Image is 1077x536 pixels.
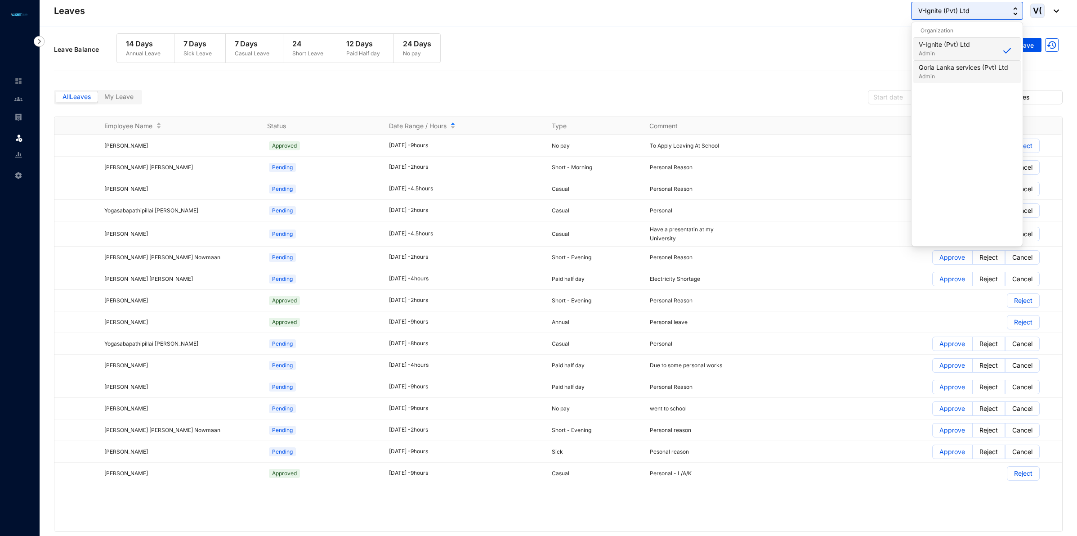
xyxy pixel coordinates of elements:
div: [DATE] - 4.5 hours [389,185,541,193]
span: Pending [269,339,296,348]
p: Cancel [1012,380,1032,394]
p: Paid half day [552,361,639,370]
span: [PERSON_NAME] [104,470,148,477]
span: Pending [269,447,296,456]
th: Comment [639,117,736,135]
p: 12 Days [346,38,380,49]
p: Reject [979,445,998,459]
div: [DATE] - 9 hours [389,469,541,477]
p: Reject [979,337,998,351]
span: Pesonal reason [650,448,689,455]
span: [PERSON_NAME] [104,383,148,390]
th: Type [541,117,639,135]
p: Approve [939,402,965,415]
p: 24 [292,38,323,49]
p: Cancel [1012,445,1032,459]
span: Approved [269,296,300,305]
img: logo [9,12,29,18]
img: payroll-unselected.b590312f920e76f0c668.svg [14,113,22,121]
p: Reject [979,251,998,264]
p: Casual [552,185,639,194]
p: 14 Days [126,38,161,49]
p: Annual Leave [126,49,161,58]
div: [DATE] - 9 hours [389,318,541,326]
span: Personel Reason [650,254,693,261]
div: [DATE] - 2 hours [389,253,541,261]
span: Personal reason [650,427,691,433]
p: Paid half day [552,275,639,284]
p: Approve [939,272,965,286]
span: Pending [269,206,296,215]
img: report-unselected.e6a6b4230fc7da01f883.svg [14,151,22,159]
img: settings-unselected.1febfda315e6e19643a1.svg [14,171,22,180]
div: [DATE] - 2 hours [389,163,541,171]
span: Pending [269,163,296,172]
span: Yogasabapathipillai [PERSON_NAME] [104,340,198,347]
p: Admin [919,49,970,58]
p: Casual [552,230,639,239]
p: Sick Leave [183,49,212,58]
img: blue-correct.187ec8c3ebe1a225110a.svg [1003,48,1011,54]
span: [PERSON_NAME] [PERSON_NAME] [104,164,193,171]
p: Cancel [1012,251,1032,264]
p: Qoria Lanka services (Pvt) Ltd [919,63,1008,72]
p: Approve [939,445,965,459]
span: went to school [650,405,687,412]
div: [DATE] - 4 hours [389,361,541,369]
span: Pending [269,426,296,435]
p: No pay [552,404,639,413]
p: Cancel [1012,272,1032,286]
span: Personal Reason [650,185,693,192]
div: [DATE] - 9 hours [389,447,541,456]
p: Approve [939,251,965,264]
p: V-Ignite (Pvt) Ltd [919,40,970,49]
p: 7 Days [235,38,269,49]
span: V( [1033,7,1042,15]
p: Admin [919,72,1008,81]
span: [PERSON_NAME] [104,185,148,192]
p: Reject [979,359,998,372]
span: Electricity Shortage [650,275,700,282]
span: All Leaves [63,93,91,100]
p: Paid Half day [346,49,380,58]
span: Pending [269,253,296,262]
span: [PERSON_NAME] [104,142,148,149]
span: Personal - L/A/K [650,470,692,477]
span: Pending [269,404,296,413]
span: To Apply Leaving At School [650,142,719,149]
p: No pay [403,49,431,58]
img: people-unselected.118708e94b43a90eceab.svg [14,95,22,103]
img: up-down-arrow.74152d26bf9780fbf563ca9c90304185.svg [1013,7,1018,15]
span: [PERSON_NAME] [104,448,148,455]
p: Approve [939,337,965,351]
li: Reports [7,146,29,164]
p: Short - Evening [552,426,639,435]
p: Reject [1014,467,1032,480]
p: Leaves [54,5,85,17]
span: Approved [269,318,300,327]
span: Personal Reason [650,383,693,390]
span: Personal [650,207,672,214]
p: Approve [939,380,965,394]
span: [PERSON_NAME] [PERSON_NAME] Nowmaan [104,427,220,433]
p: 7 Days [183,38,212,49]
p: Reject [979,423,998,437]
p: Reject [979,402,998,415]
p: No pay [552,141,639,150]
span: My Leave [104,93,134,100]
div: [DATE] - 9 hours [389,404,541,413]
p: Sick [552,447,639,456]
span: [PERSON_NAME] [104,230,148,237]
span: Personal Reason [650,297,693,304]
p: Reject [979,272,998,286]
li: Home [7,72,29,90]
span: Pending [269,275,296,284]
span: All Leaves [999,90,1057,104]
div: [DATE] - 4.5 hours [389,230,541,238]
div: [DATE] - 9 hours [389,383,541,391]
span: V-Ignite (Pvt) Ltd [918,6,970,16]
p: Short - Evening [552,253,639,262]
p: Reject [1014,139,1032,153]
th: Employee Name [94,117,256,135]
span: [PERSON_NAME] [PERSON_NAME] Nowmaan [104,254,220,261]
